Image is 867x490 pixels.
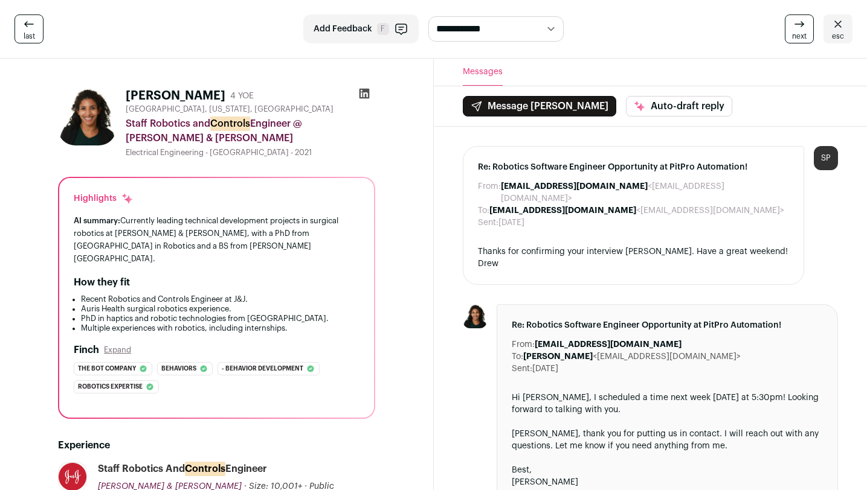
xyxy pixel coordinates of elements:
[15,14,44,43] a: last
[74,217,120,224] span: AI summary:
[126,116,375,145] div: Staff Robotics and Engineer @ [PERSON_NAME] & [PERSON_NAME]
[512,392,823,416] div: Hi [PERSON_NAME], I scheduled a time next week [DATE] at 5:30pm! Looking forward to talking with ...
[478,161,790,173] span: Re: Robotics Software Engineer Opportunity at PitPro Automation!
[478,180,501,205] dt: From:
[81,323,359,333] li: Multiple experiences with robotics, including internships.
[58,87,116,145] img: 0c9444e76ad59ac16b2720c79c3288ed65056c90a20a0d8b13fae541daa456dc
[81,294,359,304] li: Recent Robotics and Controls Engineer at J&J.
[535,340,682,349] b: [EMAIL_ADDRESS][DOMAIN_NAME]
[74,214,359,266] div: Currently leading technical development projects in surgical robotics at [PERSON_NAME] & [PERSON_...
[478,205,489,217] dt: To:
[126,104,334,114] span: [GEOGRAPHIC_DATA], [US_STATE], [GEOGRAPHIC_DATA]
[98,462,267,476] div: Staff Robotics and Engineer
[78,363,136,375] span: The bot company
[823,14,852,43] a: esc
[463,59,503,86] button: Messages
[314,23,372,35] span: Add Feedback
[489,205,784,217] dd: <[EMAIL_ADDRESS][DOMAIN_NAME]>
[501,182,648,191] b: [EMAIL_ADDRESS][DOMAIN_NAME]
[785,14,814,43] a: next
[523,351,741,363] dd: <[EMAIL_ADDRESS][DOMAIN_NAME]>
[792,31,807,41] span: next
[512,319,823,331] span: Re: Robotics Software Engineer Opportunity at PitPro Automation!
[24,31,35,41] span: last
[512,476,823,488] div: [PERSON_NAME]
[74,275,130,290] h2: How they fit
[478,246,790,270] div: Thanks for confirming your interview [PERSON_NAME]. Have a great weekend! Drew
[463,96,616,116] button: Message [PERSON_NAME]
[501,180,790,205] dd: <[EMAIL_ADDRESS][DOMAIN_NAME]>
[185,462,225,476] mark: Controls
[512,428,823,452] div: [PERSON_NAME], thank you for putting us in contact. I will reach out with any questions. Let me k...
[303,14,419,43] button: Add Feedback F
[377,23,389,35] span: F
[230,90,254,102] div: 4 YOE
[512,464,823,476] div: Best,
[78,381,143,393] span: Robotics expertise
[489,206,636,215] b: [EMAIL_ADDRESS][DOMAIN_NAME]
[512,339,535,351] dt: From:
[478,217,498,229] dt: Sent:
[58,438,375,453] h2: Experience
[222,363,303,375] span: - behavior development
[532,363,558,375] dd: [DATE]
[512,351,523,363] dt: To:
[814,146,838,170] div: SP
[161,363,196,375] span: Behaviors
[104,345,131,355] button: Expand
[626,96,732,116] button: Auto-draft reply
[81,304,359,314] li: Auris Health surgical robotics experience.
[210,116,250,131] mark: Controls
[832,31,844,41] span: esc
[81,314,359,323] li: PhD in haptics and robotic technologies from [GEOGRAPHIC_DATA].
[512,363,532,375] dt: Sent:
[463,304,487,328] img: 0c9444e76ad59ac16b2720c79c3288ed65056c90a20a0d8b13fae541daa456dc
[126,87,225,104] h1: [PERSON_NAME]
[126,148,375,157] div: Electrical Engineering - [GEOGRAPHIC_DATA] - 2021
[74,343,99,357] h2: Finch
[523,352,593,361] b: [PERSON_NAME]
[498,217,524,229] dd: [DATE]
[74,192,134,205] div: Highlights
